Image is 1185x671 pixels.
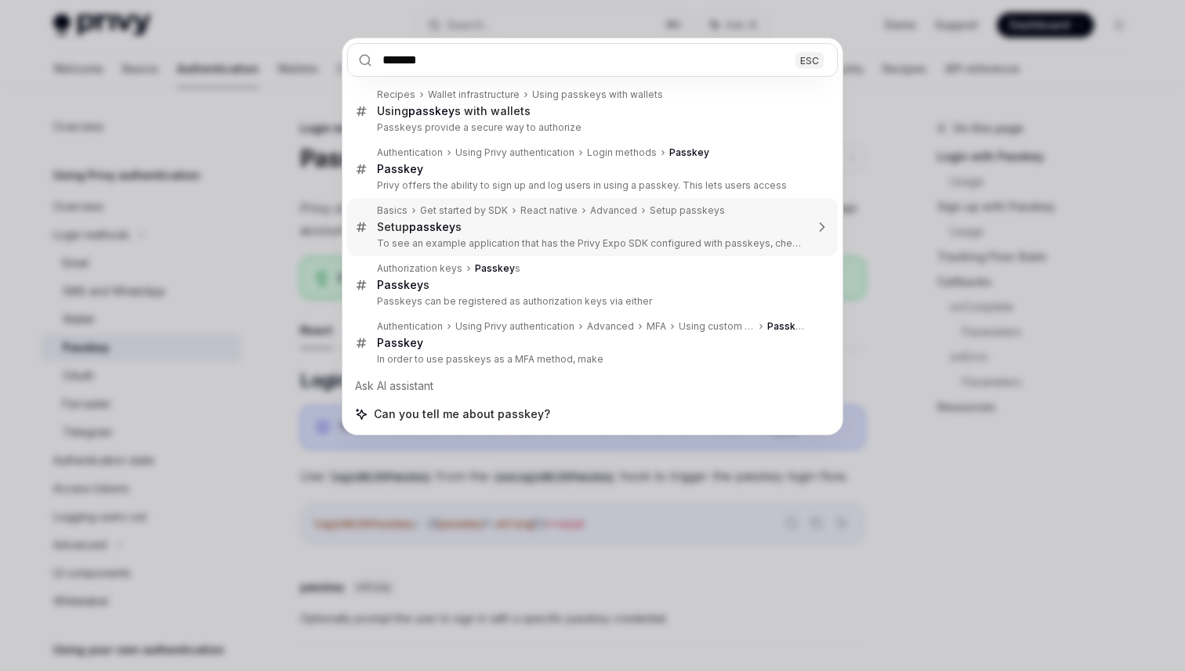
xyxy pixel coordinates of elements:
div: Basics [377,204,408,217]
p: Passkeys provide a secure way to authorize [377,121,805,134]
div: Using Privy authentication [455,320,574,333]
div: Wallet infrastructure [428,88,520,101]
div: Recipes [377,88,415,101]
b: passkey [409,220,455,233]
b: Passkey [377,162,423,175]
div: Login methods [587,146,657,159]
div: Ask AI assistant [347,372,838,400]
div: s [475,262,520,275]
span: Can you tell me about passkey? [374,406,550,422]
div: Advanced [590,204,637,217]
div: Using s with wallets [377,104,531,118]
b: Passkey [475,262,515,274]
div: Using Privy authentication [455,146,574,159]
div: Using passkeys with wallets [532,88,663,101]
div: Advanced [587,320,634,333]
div: ESC [795,52,824,68]
b: Passkey [377,278,423,291]
b: Passkey [377,336,423,349]
p: To see an example application that has the Privy Expo SDK configured with passkeys, check out our E [377,237,805,250]
div: Authorization keys [377,262,462,275]
div: MFA [647,320,666,333]
div: Setup s [377,220,462,234]
b: Passkey [767,320,807,332]
div: Get started by SDK [420,204,508,217]
p: Passkeys can be registered as authorization keys via either [377,295,805,308]
div: React native [520,204,578,217]
div: Authentication [377,146,443,159]
b: Passkey [669,146,709,158]
div: Setup passkeys [650,204,725,217]
div: Authentication [377,320,443,333]
div: Using custom UIs [679,320,755,333]
p: In order to use passkeys as a MFA method, make [377,353,805,366]
div: s [377,278,429,292]
p: Privy offers the ability to sign up and log users in using a passkey. This lets users access [377,179,805,192]
b: passkey [408,104,455,117]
